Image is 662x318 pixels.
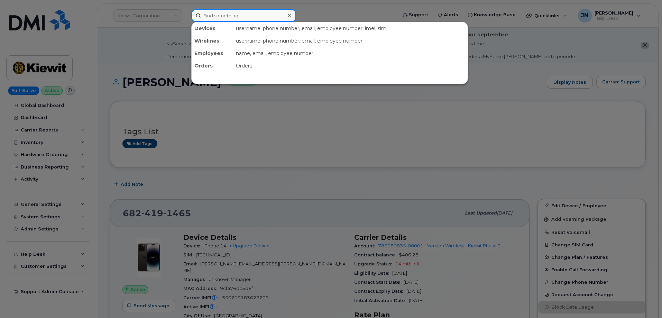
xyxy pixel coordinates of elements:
[192,35,233,47] div: Wirelines
[233,22,468,35] div: username, phone number, email, employee number, imei, sim
[192,22,233,35] div: Devices
[233,47,468,60] div: name, email, employee number
[233,35,468,47] div: username, phone number, email, employee number
[632,288,657,313] iframe: Messenger Launcher
[192,60,233,72] div: Orders
[233,60,468,72] div: Orders
[192,47,233,60] div: Employees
